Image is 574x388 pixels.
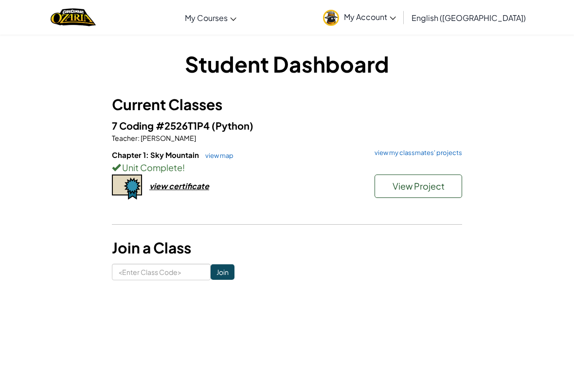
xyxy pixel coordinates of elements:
span: : [138,134,140,142]
a: Ozaria by CodeCombat logo [51,7,96,27]
h3: Join a Class [112,237,462,259]
img: Home [51,7,96,27]
a: My Courses [180,4,241,31]
input: Join [211,264,234,280]
span: [PERSON_NAME] [140,134,196,142]
a: view certificate [112,181,209,191]
span: English ([GEOGRAPHIC_DATA]) [412,13,526,23]
span: View Project [393,180,445,192]
span: Unit Complete [121,162,182,173]
span: My Courses [185,13,228,23]
h3: Current Classes [112,94,462,116]
input: <Enter Class Code> [112,264,211,280]
a: view map [200,152,233,159]
div: view certificate [149,181,209,191]
a: My Account [318,2,401,33]
img: avatar [323,10,339,26]
a: view my classmates' projects [370,150,462,156]
span: (Python) [212,119,253,132]
a: English ([GEOGRAPHIC_DATA]) [407,4,531,31]
button: View Project [375,175,462,198]
h1: Student Dashboard [112,49,462,79]
img: certificate-icon.png [112,175,142,200]
span: 7 Coding #2526T1P4 [112,119,212,132]
span: Chapter 1: Sky Mountain [112,150,200,159]
span: Teacher [112,134,138,142]
span: My Account [344,12,396,22]
span: ! [182,162,185,173]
